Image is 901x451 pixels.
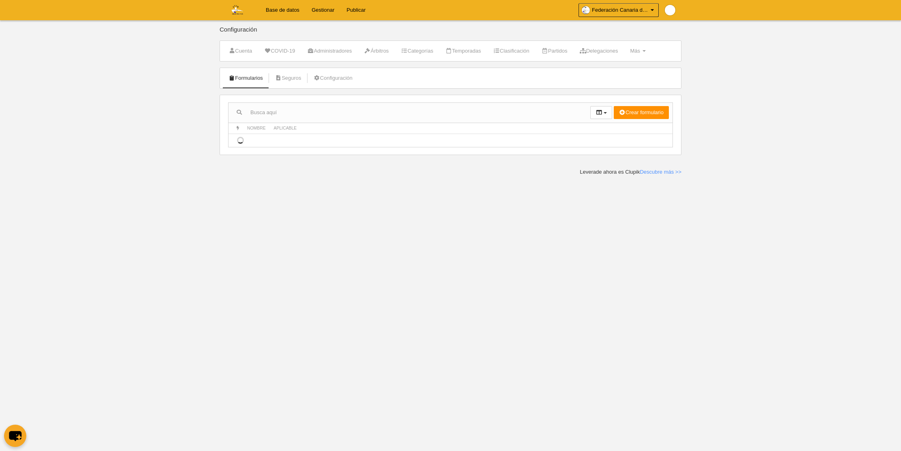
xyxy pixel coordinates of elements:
a: Cuenta [224,45,256,57]
a: Configuración [309,72,357,84]
span: Nombre [247,126,266,130]
a: Federación Canaria de Voleibol [579,3,659,17]
a: COVID-19 [260,45,299,57]
span: Aplicable [274,126,297,130]
a: Categorías [397,45,438,57]
a: Descubre más >> [640,169,681,175]
a: Formularios [224,72,267,84]
button: chat-button [4,425,26,447]
a: Delegaciones [575,45,622,57]
img: Pap9wwVNPjNR.30x30.jpg [665,5,675,15]
input: Busca aquí [228,106,590,119]
a: Clasificación [489,45,534,57]
a: Árbitros [360,45,393,57]
span: Federación Canaria de Voleibol [592,6,649,14]
a: Temporadas [441,45,485,57]
img: Federación Canaria de Voleibol [220,5,254,15]
div: Leverade ahora es Clupik [580,168,681,176]
img: OaKdMG7jwavG.30x30.jpg [582,6,590,14]
a: Administradores [303,45,356,57]
a: Seguros [271,72,306,84]
button: Crear formulario [614,106,669,119]
a: Más [626,45,650,57]
a: Partidos [537,45,572,57]
div: Configuración [220,26,681,40]
span: Más [630,48,640,54]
